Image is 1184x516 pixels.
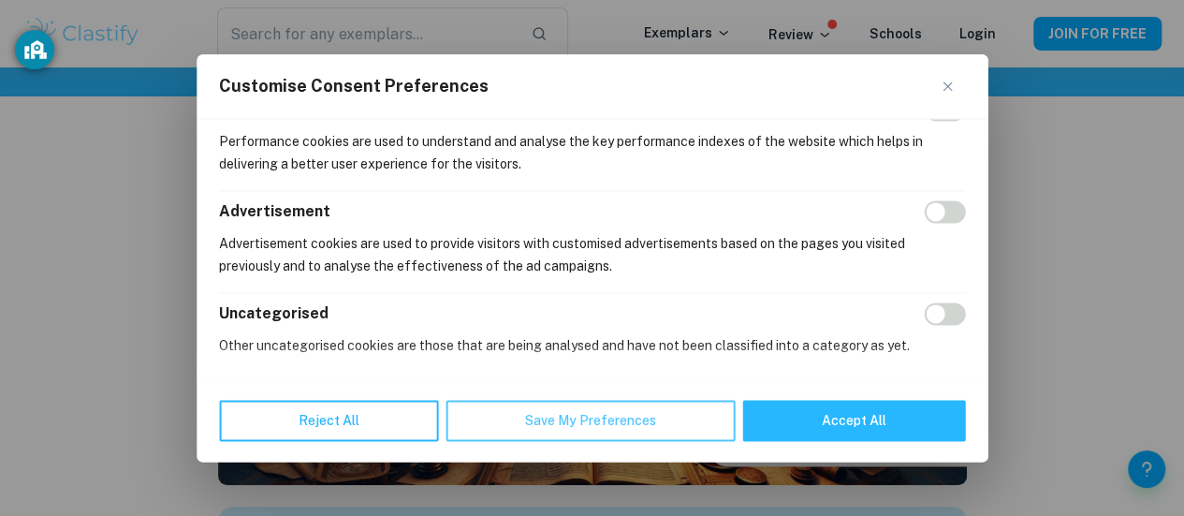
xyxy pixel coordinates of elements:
button: Accept All [742,400,965,441]
button: GoGuardian Privacy Information [15,30,54,69]
button: Save My Preferences [446,400,735,441]
div: Customise Consent Preferences [197,54,987,462]
p: Advertisement cookies are used to provide visitors with customised advertisements based on the pa... [219,232,965,277]
span: Customise Consent Preferences [219,75,489,97]
button: Reject All [219,400,438,441]
button: Close [943,75,965,97]
input: Enable Advertisement [924,200,965,223]
input: Enable Uncategorised [924,302,965,325]
img: Close [943,81,952,91]
p: Other uncategorised cookies are those that are being analysed and have not been classified into a... [219,334,965,357]
button: Advertisement [219,200,330,223]
p: Performance cookies are used to understand and analyse the key performance indexes of the website... [219,130,965,175]
button: Uncategorised [219,302,329,325]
